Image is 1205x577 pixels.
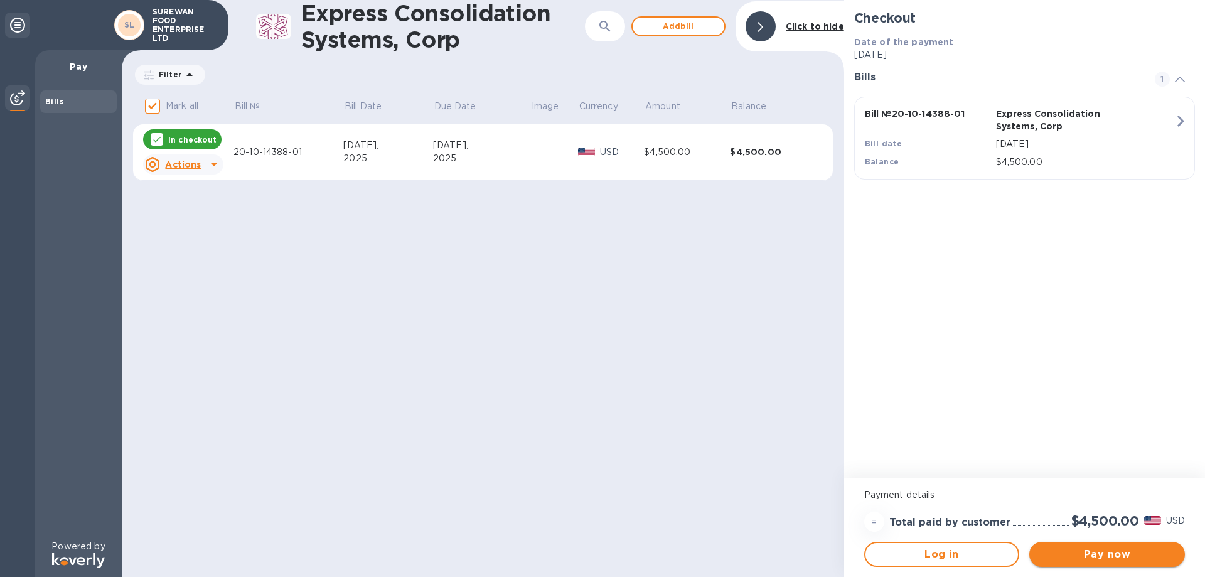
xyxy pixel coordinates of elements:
[730,146,816,158] div: $4,500.00
[854,48,1195,62] p: [DATE]
[235,100,277,113] span: Bill №
[645,100,697,113] span: Amount
[166,99,198,112] p: Mark all
[865,139,902,148] b: Bill date
[644,146,730,159] div: $4,500.00
[996,156,1174,169] p: $4,500.00
[889,517,1010,529] h3: Total paid by customer
[876,547,1009,562] span: Log in
[235,100,260,113] p: Bill №
[1155,72,1170,87] span: 1
[996,138,1174,151] p: [DATE]
[233,146,343,159] div: 20-10-14388-01
[864,488,1185,502] p: Payment details
[1071,513,1139,529] h2: $4,500.00
[864,512,884,532] div: =
[1166,514,1185,527] p: USD
[45,60,112,73] p: Pay
[731,100,783,113] span: Balance
[343,139,433,152] div: [DATE],
[154,69,182,80] p: Filter
[434,100,476,113] p: Due Date
[731,100,766,113] p: Balance
[124,20,135,30] b: SL
[343,152,433,165] div: 2025
[532,100,559,113] p: Image
[345,100,382,113] p: Bill Date
[786,21,844,31] b: Click to hide
[854,72,1140,84] h3: Bills
[854,10,1195,26] h2: Checkout
[865,107,991,120] p: Bill № 20-10-14388-01
[45,97,64,106] b: Bills
[434,100,493,113] span: Due Date
[433,139,530,152] div: [DATE],
[345,100,398,113] span: Bill Date
[168,134,217,145] p: In checkout
[51,540,105,553] p: Powered by
[1039,547,1175,562] span: Pay now
[854,97,1195,180] button: Bill №20-10-14388-01Express Consolidation Systems, CorpBill date[DATE]Balance$4,500.00
[578,148,595,156] img: USD
[996,107,1122,132] p: Express Consolidation Systems, Corp
[645,100,680,113] p: Amount
[1144,516,1161,525] img: USD
[854,37,954,47] b: Date of the payment
[600,146,645,159] p: USD
[579,100,618,113] p: Currency
[153,8,215,43] p: SUREWAN FOOD ENTERPRISE LTD
[165,159,201,170] u: Actions
[1029,542,1185,567] button: Pay now
[433,152,530,165] div: 2025
[864,542,1020,567] button: Log in
[865,157,899,166] b: Balance
[52,553,105,568] img: Logo
[643,19,714,34] span: Add bill
[631,16,726,36] button: Addbill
